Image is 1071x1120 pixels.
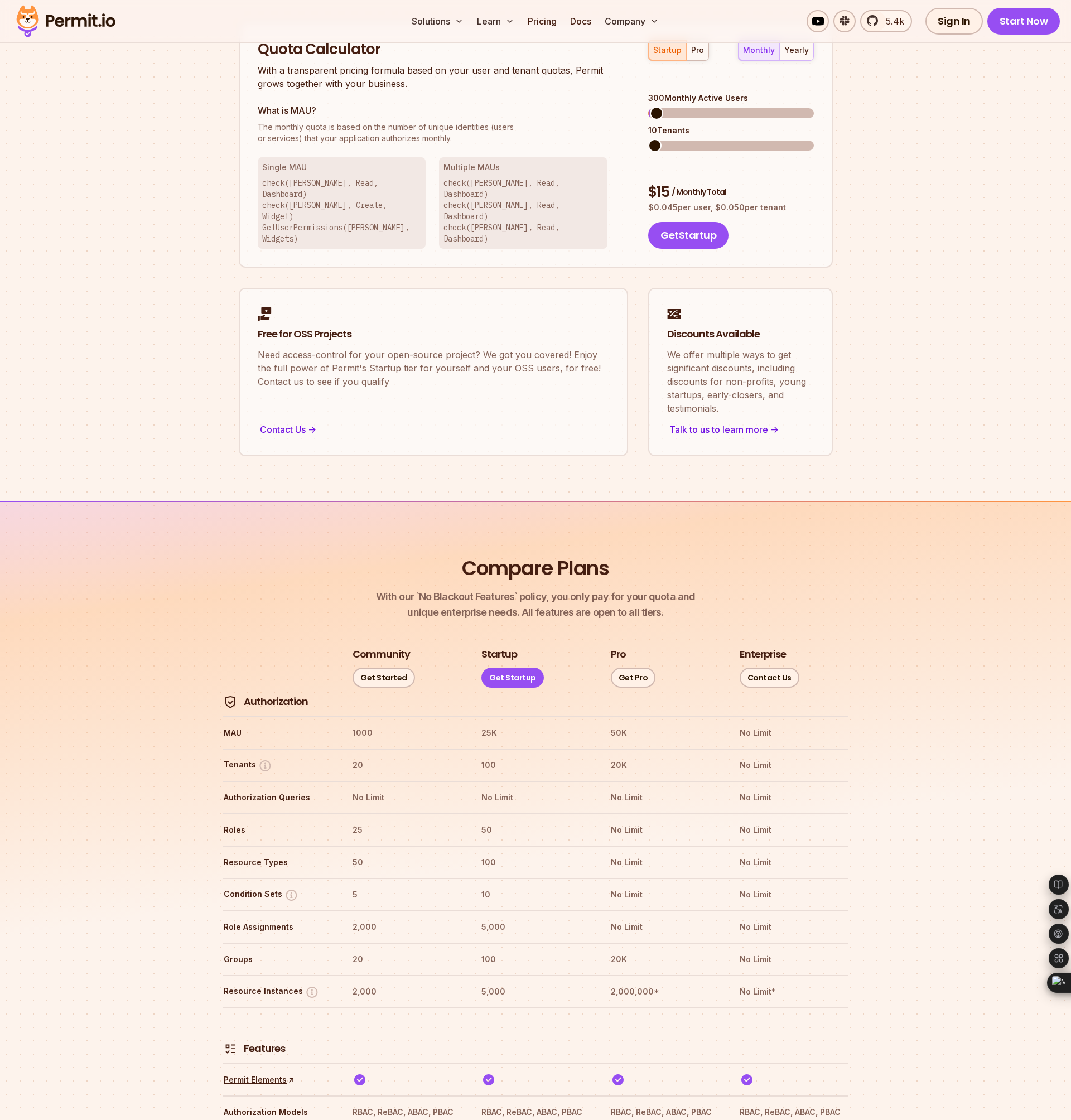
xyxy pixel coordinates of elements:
[223,724,332,742] th: MAU
[352,724,461,742] th: 1000
[481,918,590,936] th: 5,000
[353,668,415,688] a: Get Started
[879,15,904,28] span: 5.4k
[223,821,332,839] th: Roles
[443,177,603,244] p: check([PERSON_NAME], Read, Dashboard) check([PERSON_NAME], Read, Dashboard) check([PERSON_NAME], ...
[739,789,848,807] th: No Limit
[648,288,833,456] a: Discounts AvailableWe offer multiple ways to get significant discounts, including discounts for n...
[611,648,626,662] h3: Pro
[860,10,912,32] a: 5.4k
[244,695,308,709] h4: Authorization
[284,1073,297,1087] span: ↑
[600,10,663,32] button: Company
[443,162,603,173] h3: Multiple MAUs
[648,222,729,249] button: GetStartup
[472,10,519,32] button: Learn
[611,668,656,688] a: Get Pro
[481,983,590,1001] th: 5,000
[376,589,695,605] span: With our `No Blackout Features` policy, you only pay for your quota and
[610,950,719,968] th: 20K
[352,821,461,839] th: 25
[223,789,332,807] th: Authorization Queries
[648,182,813,202] div: $ 15
[523,10,561,32] a: Pricing
[739,756,848,774] th: No Limit
[258,104,608,117] h3: What is MAU?
[739,950,848,968] th: No Limit
[481,886,590,904] th: 10
[667,348,814,415] p: We offer multiple ways to get significant discounts, including discounts for non-profits, young s...
[481,950,590,968] th: 100
[258,122,608,133] span: The monthly quota is based on the number of unique identities (users
[987,8,1060,35] a: Start Now
[784,45,809,56] div: yearly
[223,918,332,936] th: Role Assignments
[224,888,298,902] button: Condition Sets
[481,756,590,774] th: 100
[308,423,316,436] span: ->
[481,789,590,807] th: No Limit
[258,40,608,60] h2: Quota Calculator
[352,789,461,807] th: No Limit
[481,648,517,662] h3: Startup
[352,886,461,904] th: 5
[224,696,237,709] img: Authorization
[258,122,608,144] p: or services) that your application authorizes monthly.
[739,918,848,936] th: No Limit
[239,288,628,456] a: Free for OSS ProjectsNeed access-control for your open-source project? We got you covered! Enjoy ...
[739,983,848,1001] th: No Limit*
[610,724,719,742] th: 50K
[740,668,799,688] a: Contact Us
[352,918,461,936] th: 2,000
[610,886,719,904] th: No Limit
[224,1042,237,1055] img: Features
[610,789,719,807] th: No Limit
[740,648,786,662] h3: Enterprise
[224,1074,295,1085] a: Permit Elements↑
[667,327,814,341] h2: Discounts Available
[667,422,814,437] div: Talk to us to learn more
[648,125,813,136] div: 10 Tenants
[462,554,609,582] h2: Compare Plans
[244,1042,285,1056] h4: Features
[352,756,461,774] th: 20
[224,985,319,999] button: Resource Instances
[566,10,596,32] a: Docs
[925,8,983,35] a: Sign In
[739,853,848,871] th: No Limit
[258,64,608,90] p: With a transparent pricing formula based on your user and tenant quotas, Permit grows together wi...
[739,821,848,839] th: No Limit
[258,422,609,437] div: Contact Us
[610,853,719,871] th: No Limit
[352,983,461,1001] th: 2,000
[223,853,332,871] th: Resource Types
[739,724,848,742] th: No Limit
[376,589,695,620] p: unique enterprise needs. All features are open to all tiers.
[407,10,468,32] button: Solutions
[223,950,332,968] th: Groups
[610,821,719,839] th: No Limit
[11,2,120,40] img: Permit logo
[352,950,461,968] th: 20
[224,759,272,773] button: Tenants
[481,853,590,871] th: 100
[610,983,719,1001] th: 2,000,000*
[262,177,422,244] p: check([PERSON_NAME], Read, Dashboard) check([PERSON_NAME], Create, Widget) GetUserPermissions([PE...
[648,93,813,104] div: 300 Monthly Active Users
[739,886,848,904] th: No Limit
[481,821,590,839] th: 50
[691,45,704,56] div: pro
[481,724,590,742] th: 25K
[481,668,544,688] a: Get Startup
[648,202,813,213] p: $ 0.045 per user, $ 0.050 per tenant
[262,162,422,173] h3: Single MAU
[258,327,609,341] h2: Free for OSS Projects
[352,853,461,871] th: 50
[610,756,719,774] th: 20K
[610,918,719,936] th: No Limit
[672,186,726,197] span: / Monthly Total
[353,648,410,662] h3: Community
[258,348,609,388] p: Need access-control for your open-source project? We got you covered! Enjoy the full power of Per...
[770,423,779,436] span: ->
